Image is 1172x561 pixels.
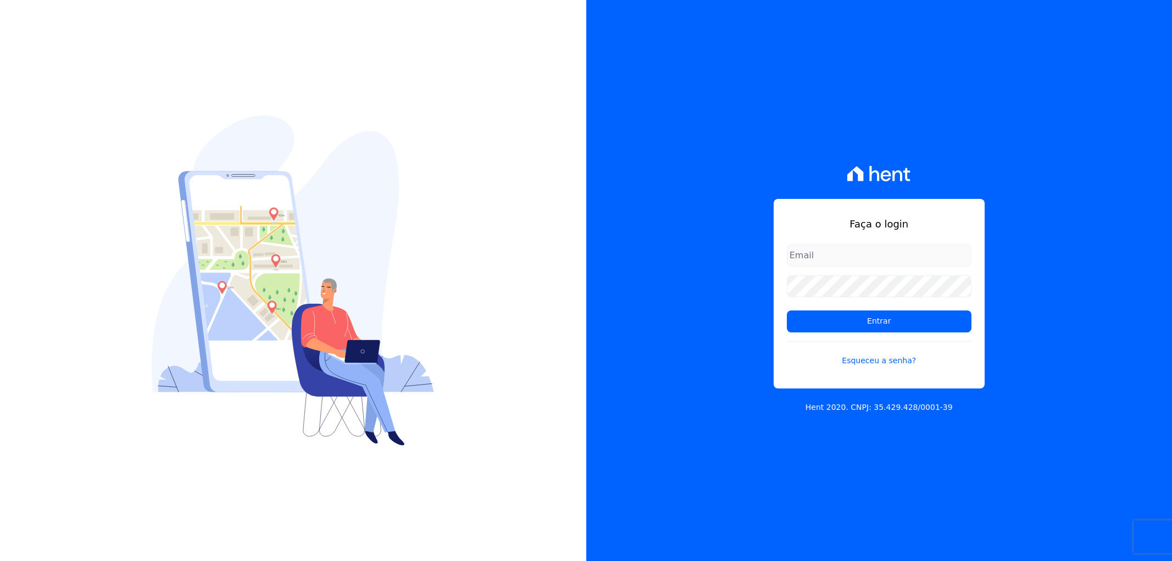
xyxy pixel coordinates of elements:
input: Email [787,245,971,266]
h1: Faça o login [787,216,971,231]
p: Hent 2020. CNPJ: 35.429.428/0001-39 [806,402,953,413]
input: Entrar [787,310,971,332]
img: Login [152,115,434,446]
a: Esqueceu a senha? [787,341,971,366]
